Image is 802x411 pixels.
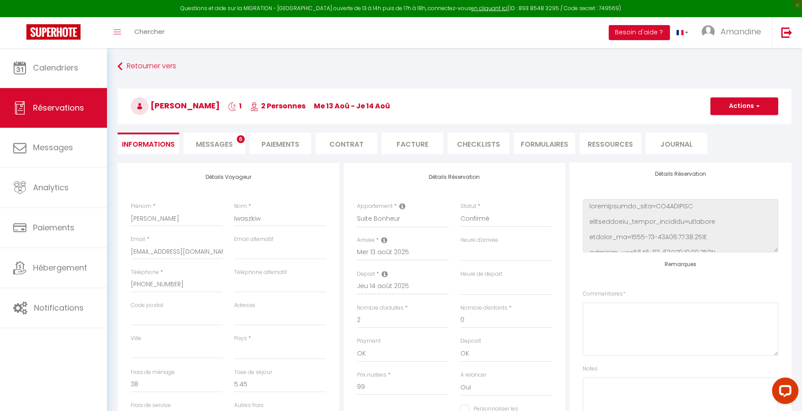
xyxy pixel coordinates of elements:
span: 1 [228,101,242,111]
label: Téléphone [131,268,159,277]
span: [PERSON_NAME] [131,100,220,111]
label: Notes [583,365,598,373]
label: Frais de ménage [131,368,175,377]
iframe: LiveChat chat widget [765,374,802,411]
label: Nombre d'enfants [460,304,508,312]
label: Nombre d'adultes [357,304,404,312]
li: Journal [646,133,707,154]
li: FORMULAIRES [514,133,575,154]
li: Ressources [580,133,641,154]
li: Paiements [250,133,311,154]
span: Calendriers [33,62,78,73]
label: Code postal [131,301,163,310]
span: Notifications [34,302,84,313]
label: Commentaires [583,290,625,298]
label: Email [131,235,145,244]
label: A relancer [460,371,486,379]
img: Super Booking [26,24,81,40]
label: Frais de service [131,401,171,410]
span: Chercher [134,27,165,36]
span: Hébergement [33,262,87,273]
span: 6 [237,135,245,143]
label: Deposit [460,337,481,345]
span: Paiements [33,222,74,233]
h4: Remarques [583,261,778,267]
span: 2 Personnes [250,101,305,111]
label: Payment [357,337,381,345]
label: Taxe de séjour [234,368,272,377]
h4: Détails Réservation [357,174,552,180]
span: Messages [33,142,73,153]
label: Départ [357,270,375,278]
label: Nom [234,202,247,211]
label: Email alternatif [234,235,273,244]
a: Chercher [128,17,171,48]
label: Appartement [357,202,393,211]
li: Facture [382,133,443,154]
label: Autres frais [234,401,264,410]
label: Heure d'arrivée [460,236,498,244]
label: Téléphone alternatif [234,268,287,277]
label: Prix nuitées [357,371,386,379]
label: Pays [234,334,247,343]
a: en cliquant ici [471,4,508,12]
label: Heure de départ [460,270,502,278]
a: Retourner vers [118,59,791,74]
h4: Détails Réservation [583,171,778,177]
label: Statut [460,202,476,211]
label: Arrivée [357,236,375,244]
button: Besoin d'aide ? [609,25,670,40]
label: Ville [131,334,141,343]
span: me 13 Aoû - je 14 Aoû [314,101,390,111]
li: Contrat [316,133,377,154]
span: Amandine [721,26,761,37]
img: ... [702,25,715,38]
li: Informations [118,133,179,154]
li: CHECKLISTS [448,133,509,154]
a: ... Amandine [695,17,772,48]
img: logout [781,27,792,38]
span: Analytics [33,182,69,193]
h4: Détails Voyageur [131,174,326,180]
label: Adresse [234,301,255,310]
button: Actions [710,97,778,115]
label: Prénom [131,202,151,211]
span: Messages [196,139,233,149]
span: Réservations [33,102,84,113]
